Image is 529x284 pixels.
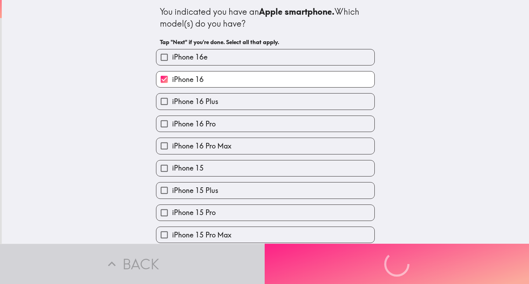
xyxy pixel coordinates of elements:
span: iPhone 16 Pro [172,119,216,129]
span: iPhone 16 Plus [172,97,218,106]
b: Apple smartphone. [259,6,334,17]
button: iPhone 15 Pro Max [156,227,374,243]
span: iPhone 15 Pro Max [172,230,231,240]
button: iPhone 16e [156,49,374,65]
button: iPhone 15 [156,160,374,176]
span: iPhone 15 [172,163,204,173]
span: iPhone 16e [172,52,208,62]
span: iPhone 16 [172,75,204,84]
button: iPhone 15 Plus [156,182,374,198]
button: iPhone 16 Plus [156,93,374,109]
button: iPhone 16 Pro [156,116,374,132]
span: iPhone 16 Pro Max [172,141,231,151]
span: iPhone 15 Pro [172,208,216,217]
button: iPhone 16 Pro Max [156,138,374,154]
button: iPhone 16 [156,71,374,87]
h6: Tap "Next" if you're done. Select all that apply. [160,38,371,46]
button: iPhone 15 Pro [156,205,374,221]
div: You indicated you have an Which model(s) do you have? [160,6,371,29]
span: iPhone 15 Plus [172,186,218,195]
